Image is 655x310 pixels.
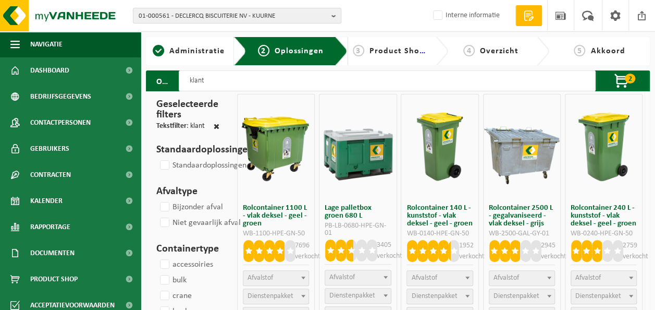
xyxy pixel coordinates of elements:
span: Navigatie [30,31,63,57]
span: 1 [153,45,164,56]
span: Product Shop Items [369,47,449,55]
span: Akkoord [590,47,625,55]
span: 2 [625,74,635,84]
h3: Geselecteerde filters [156,97,219,123]
span: Contactpersonen [30,110,91,136]
span: Rapportage [30,214,70,240]
span: Afvalstof [575,274,601,282]
span: Dienstenpakket [411,292,457,300]
p: 7696 verkocht [295,240,320,262]
p: 2759 verkocht [623,240,648,262]
label: bulk [158,272,187,288]
a: 2Oplossingen [254,45,326,57]
label: Interne informatie [431,8,500,23]
img: WB-2500-GAL-GY-01 [484,108,560,185]
div: WB-2500-GAL-GY-01 [489,230,555,237]
span: Afvalstof [493,274,519,282]
span: Documenten [30,240,75,266]
span: Kalender [30,188,63,214]
span: Afvalstof [411,274,437,282]
label: Bijzonder afval [158,199,223,215]
div: WB-1100-HPE-GN-50 [243,230,309,237]
span: 2 [258,45,269,56]
span: Dienstenpakket [248,292,293,300]
span: Dienstenpakket [575,292,621,300]
span: Dashboard [30,57,69,84]
div: : klant [156,123,205,132]
span: Afvalstof [248,274,273,282]
span: Gebruikers [30,136,69,162]
a: 5Akkoord [554,45,645,57]
span: Product Shop [30,266,78,292]
input: Zoeken [179,70,596,91]
a: 3Product Shop Items [353,45,427,57]
span: Dienstenpakket [493,292,539,300]
button: 01-000561 - DECLERCQ BISCUITERIE NV - KUURNE [133,8,341,23]
span: 5 [574,45,585,56]
a: 1Administratie [151,45,226,57]
div: WB-0140-HPE-GN-50 [406,230,473,237]
img: WB-0240-HPE-GN-50 [565,108,642,185]
span: Tekstfilter [156,122,187,130]
span: Afvalstof [329,273,355,281]
h3: Lage palletbox groen 680 L [325,204,391,220]
button: 2 [597,70,649,91]
p: 3405 verkocht [377,240,402,261]
label: Niet gevaarlijk afval [158,215,241,231]
p: 2945 verkocht [541,240,566,262]
h2: Onze oplossingen [146,70,179,91]
span: Contracten [30,162,71,188]
span: Overzicht [480,47,518,55]
div: WB-0240-HPE-GN-50 [571,230,637,237]
label: Standaardoplossingen [158,158,246,173]
img: WB-0140-HPE-GN-50 [401,108,478,185]
span: Administratie [169,47,225,55]
h3: Afvaltype [156,184,219,199]
span: Bedrijfsgegevens [30,84,91,110]
h3: Rolcontainer 140 L - kunststof - vlak deksel - geel - groen [406,204,473,228]
span: Oplossingen [275,47,324,55]
label: crane [158,288,192,304]
label: accessoiries [158,257,213,272]
h3: Containertype [156,241,219,257]
div: PB-LB-0680-HPE-GN-01 [325,222,391,237]
span: Dienstenpakket [329,292,375,300]
h3: Rolcontainer 240 L - kunststof - vlak deksel - geel - groen [571,204,637,228]
span: 01-000561 - DECLERCQ BISCUITERIE NV - KUURNE [139,8,327,24]
span: 4 [463,45,475,56]
h3: Rolcontainer 1100 L - vlak deksel - geel - groen [243,204,309,228]
img: WB-1100-HPE-GN-50 [238,108,314,185]
p: 1952 verkocht [459,240,484,262]
span: 3 [353,45,364,56]
a: 4Overzicht [453,45,528,57]
img: PB-LB-0680-HPE-GN-01 [319,108,396,185]
h3: Rolcontainer 2500 L - gegalvaniseerd - vlak deksel - grijs [489,204,555,228]
h3: Standaardoplossingen [156,142,219,158]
